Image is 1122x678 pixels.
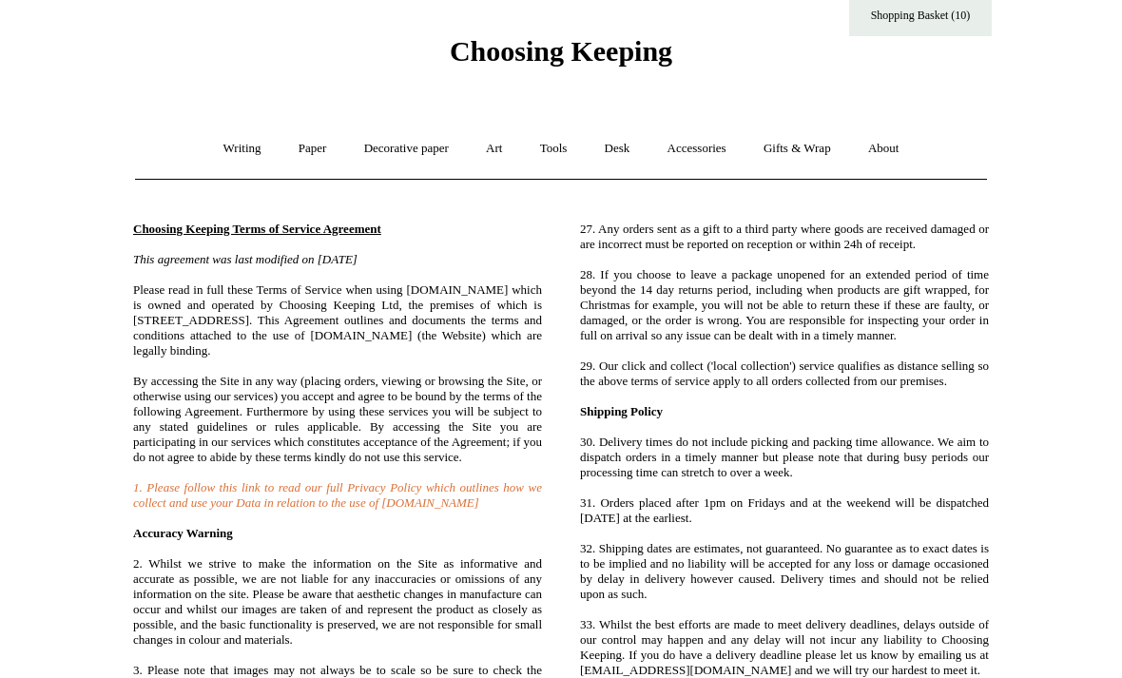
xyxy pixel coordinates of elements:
[450,35,672,67] span: Choosing Keeping
[746,124,848,174] a: Gifts & Wrap
[281,124,344,174] a: Paper
[580,404,663,418] span: Shipping Policy
[450,50,672,64] a: Choosing Keeping
[133,252,358,266] i: This agreement was last modified on [DATE]
[133,222,381,236] span: Choosing Keeping Terms of Service Agreement
[523,124,585,174] a: Tools
[851,124,917,174] a: About
[588,124,648,174] a: Desk
[650,124,744,174] a: Accessories
[347,124,466,174] a: Decorative paper
[206,124,279,174] a: Writing
[133,480,542,510] a: 1. Please follow this link to read our full Privacy Policy which outlines how we collect and use ...
[469,124,519,174] a: Art
[133,526,233,540] span: Accuracy Warning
